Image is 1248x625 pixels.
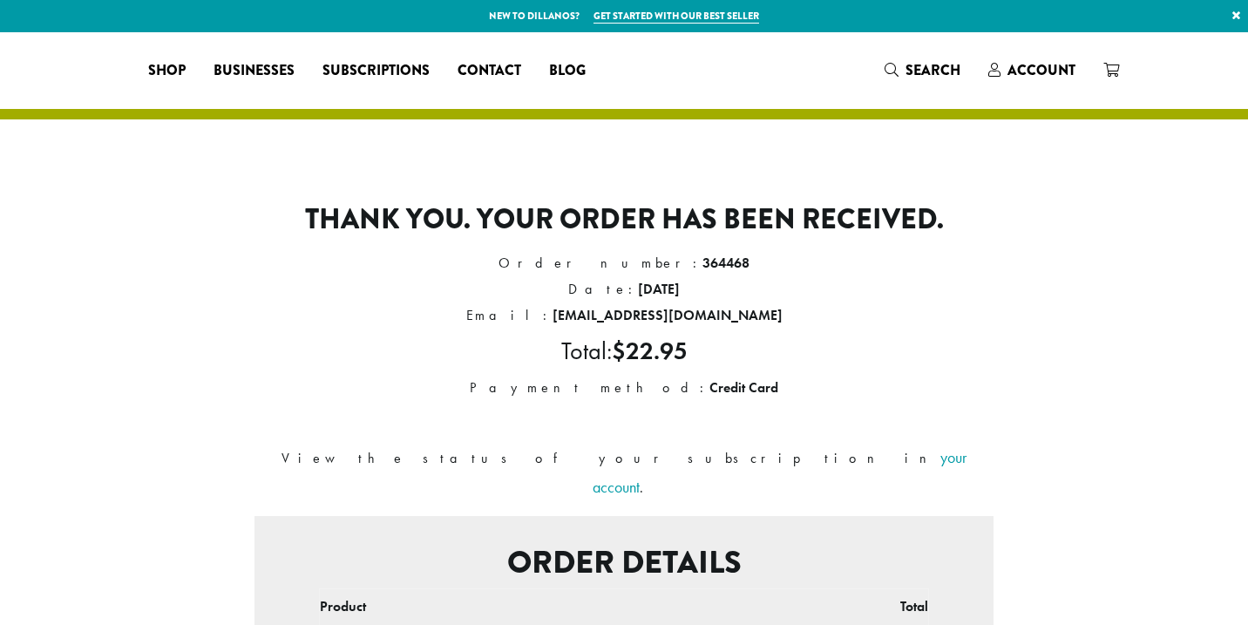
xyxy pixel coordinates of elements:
a: Search [871,56,974,85]
strong: [EMAIL_ADDRESS][DOMAIN_NAME] [553,306,783,324]
span: Contact [458,60,521,82]
li: Email: [254,302,994,329]
a: your account [593,447,967,497]
h2: Order details [268,544,980,581]
li: Payment method: [254,375,994,401]
span: Subscriptions [322,60,430,82]
p: View the status of your subscription in . [254,443,994,502]
span: Blog [549,60,586,82]
strong: 364468 [702,254,749,272]
span: Shop [148,60,186,82]
li: Date: [254,276,994,302]
a: Get started with our best seller [593,9,759,24]
strong: [DATE] [638,280,680,298]
span: Account [1007,60,1075,80]
li: Total: [254,329,994,375]
span: $ [612,336,626,366]
strong: Credit Card [709,378,778,397]
span: Businesses [214,60,295,82]
p: Thank you. Your order has been received. [254,203,994,236]
bdi: 22.95 [612,336,688,366]
li: Order number: [254,250,994,276]
a: Shop [134,57,200,85]
span: Search [905,60,960,80]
